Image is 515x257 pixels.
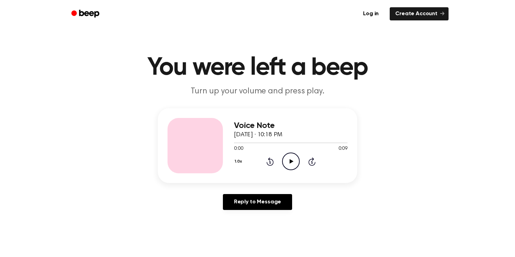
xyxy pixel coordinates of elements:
[338,145,347,153] span: 0:09
[234,145,243,153] span: 0:00
[125,86,390,97] p: Turn up your volume and press play.
[390,7,449,20] a: Create Account
[80,55,435,80] h1: You were left a beep
[223,194,292,210] a: Reply to Message
[234,132,282,138] span: [DATE] · 10:18 PM
[234,156,244,167] button: 1.0x
[356,6,386,22] a: Log in
[234,121,347,130] h3: Voice Note
[66,7,106,21] a: Beep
